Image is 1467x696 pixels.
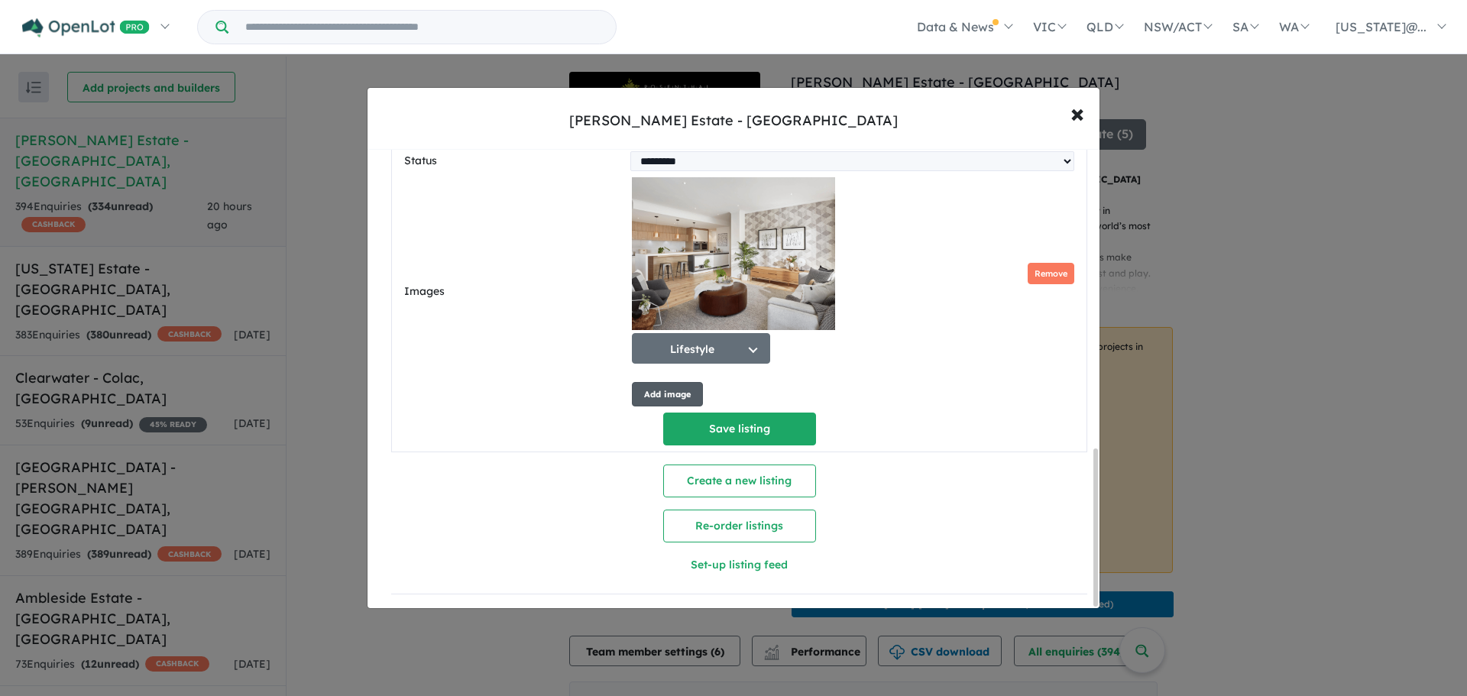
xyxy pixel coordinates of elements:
button: Lifestyle [632,333,770,364]
button: Save listing [663,413,816,445]
span: [US_STATE]@... [1336,19,1427,34]
button: Create a new listing [663,465,816,497]
button: Re-order listings [663,510,816,542]
button: Set-up listing feed [565,549,914,581]
span: × [1070,96,1084,129]
label: Images [404,283,626,301]
div: [PERSON_NAME] Estate - [GEOGRAPHIC_DATA] [569,111,898,131]
input: Try estate name, suburb, builder or developer [232,11,613,44]
img: Openlot PRO Logo White [22,18,150,37]
button: Remove [1028,263,1074,285]
button: Add image [632,382,703,407]
label: Status [404,152,624,170]
img: 9vWPPhfWnoU8yBCLR0AAAAASUVORK5CYII= [632,177,836,330]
